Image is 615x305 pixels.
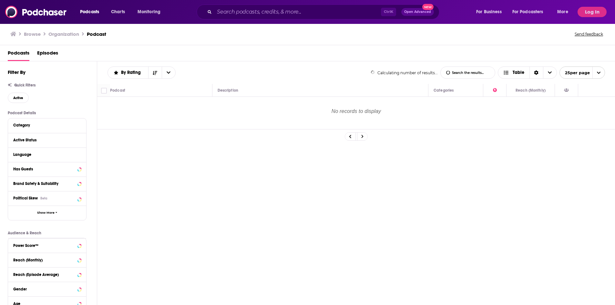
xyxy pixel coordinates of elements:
div: Categories [434,86,454,94]
p: Audience & Reach [8,231,87,235]
button: Log In [578,7,607,17]
div: Has Guests [564,86,569,94]
span: Political Skew [13,196,38,200]
h1: Organization [48,31,79,37]
button: open menu [108,70,148,75]
span: Open Advanced [404,10,431,14]
div: Power Score™ [13,243,76,248]
a: Episodes [37,48,58,61]
span: 25 per page [560,68,590,78]
button: open menu [162,67,175,78]
span: More [557,7,568,16]
span: For Business [476,7,502,16]
img: Podchaser - Follow, Share and Rate Podcasts [5,6,67,18]
div: Sort Direction [529,67,543,78]
button: Brand Safety & Suitability [13,179,81,188]
button: open menu [76,7,108,17]
h3: Podcast [87,31,106,37]
button: Category [13,121,81,129]
div: Language [13,152,77,157]
p: No records to display [97,97,615,129]
span: Charts [111,7,125,16]
h2: Filter By [8,69,26,75]
button: Active Status [13,136,81,144]
button: Reach (Episode Average) [13,270,81,278]
button: Show More [8,206,86,220]
button: Active [8,93,29,103]
div: Reach (Episode Average) [13,272,76,277]
input: Search podcasts, credits, & more... [214,7,381,17]
span: By Rating [121,70,143,75]
span: Podcasts [80,7,99,16]
button: Sort Direction [148,67,162,78]
button: Power Score™ [13,241,81,249]
button: open menu [559,66,605,79]
a: Charts [107,7,129,17]
div: Has Guests [13,167,76,171]
span: Active [13,96,23,100]
div: Active Status [13,138,77,142]
div: Gender [13,287,76,291]
button: open menu [133,7,169,17]
p: Podcast Details [8,111,87,115]
button: Choose View [498,66,557,79]
button: Political SkewBeta [13,194,81,202]
button: Language [13,150,81,158]
div: Brand Safety & Suitability [13,181,76,186]
div: Reach (Monthly) [13,258,76,262]
button: Gender [13,285,81,293]
a: Podcasts [8,48,29,61]
span: Table [513,70,524,75]
div: Podcast [110,86,125,94]
button: open menu [553,7,576,17]
button: Send feedback [573,31,605,37]
span: For Podcasters [512,7,543,16]
div: Search podcasts, credits, & more... [203,5,446,19]
span: Quick Filters [14,83,36,87]
h2: Choose List sort [108,66,176,79]
span: Show More [37,211,55,215]
span: Monitoring [138,7,160,16]
div: Power Score [493,86,497,94]
div: Reach (Monthly) [516,86,546,94]
div: Category [13,123,77,127]
div: Description [218,86,238,94]
button: Has Guests [13,165,81,173]
button: Open AdvancedNew [401,8,434,16]
button: open menu [508,7,553,17]
div: Beta [40,196,47,200]
button: open menu [472,7,510,17]
span: Ctrl K [381,8,396,16]
div: Calculating number of results... [371,70,438,75]
span: New [422,4,434,10]
a: Browse [24,31,41,37]
button: Reach (Monthly) [13,256,81,264]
